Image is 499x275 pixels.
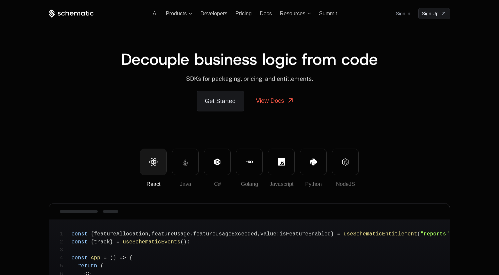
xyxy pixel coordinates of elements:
[184,239,187,245] span: )
[332,149,359,175] button: NodeJS
[172,180,198,188] div: Java
[190,231,193,237] span: ,
[204,149,231,175] button: C#
[268,149,295,175] button: Javascript
[113,255,116,261] span: )
[71,255,87,261] span: const
[172,149,199,175] button: Java
[60,262,71,270] span: 5
[449,231,453,237] span: )
[417,231,421,237] span: (
[280,11,305,17] span: Resources
[337,231,341,237] span: =
[91,239,94,245] span: {
[100,263,104,269] span: (
[71,231,87,237] span: const
[91,231,94,237] span: {
[91,255,100,261] span: App
[260,231,276,237] span: value
[236,149,263,175] button: Golang
[121,49,378,70] span: Decouple business logic from code
[300,180,326,188] div: Python
[148,231,152,237] span: ,
[152,231,190,237] span: featureUsage
[71,239,87,245] span: const
[197,91,244,111] a: Get Started
[123,239,180,245] span: useSchematicEvents
[60,246,71,254] span: 3
[110,239,113,245] span: }
[418,8,450,19] a: [object Object]
[78,263,97,269] span: return
[260,11,272,16] a: Docs
[235,11,252,16] a: Pricing
[129,255,132,261] span: {
[110,255,113,261] span: (
[140,149,167,175] button: React
[204,180,230,188] div: C#
[60,254,71,262] span: 4
[153,11,158,16] a: AI
[60,230,71,238] span: 1
[422,10,439,17] span: Sign Up
[257,231,260,237] span: ,
[180,239,184,245] span: (
[300,149,327,175] button: Python
[344,231,417,237] span: useSchematicEntitlement
[187,239,190,245] span: ;
[186,75,313,82] span: SDKs for packaging, pricing, and entitlements.
[280,231,331,237] span: isFeatureEnabled
[200,11,227,16] a: Developers
[319,11,337,16] a: Summit
[94,239,110,245] span: track
[396,8,410,19] a: Sign in
[331,231,334,237] span: }
[276,231,280,237] span: :
[248,91,303,111] a: View Docs
[193,231,257,237] span: featureUsageExceeded
[332,180,358,188] div: NodeJS
[268,180,294,188] div: Javascript
[420,231,449,237] span: "reports"
[104,255,107,261] span: =
[120,255,126,261] span: =>
[236,180,262,188] div: Golang
[140,180,166,188] div: React
[116,239,120,245] span: =
[94,231,148,237] span: featureAllocation
[166,11,187,17] span: Products
[60,238,71,246] span: 2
